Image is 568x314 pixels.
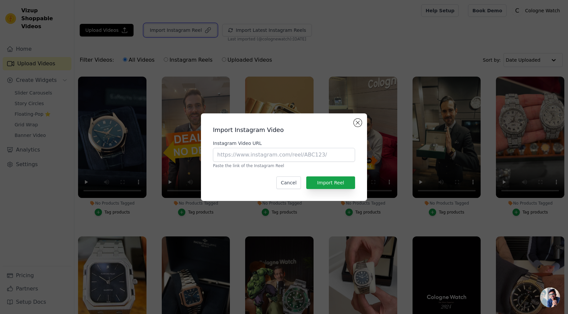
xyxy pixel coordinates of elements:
h2: Import Instagram Video [213,125,355,135]
button: Close modal [354,119,362,127]
p: Paste the link of the Instagram Reel [213,163,355,168]
label: Instagram Video URL [213,140,355,147]
div: Chat öffnen [540,287,560,307]
button: Cancel [276,176,301,189]
input: https://www.instagram.com/reel/ABC123/ [213,148,355,162]
button: Import Reel [306,176,355,189]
